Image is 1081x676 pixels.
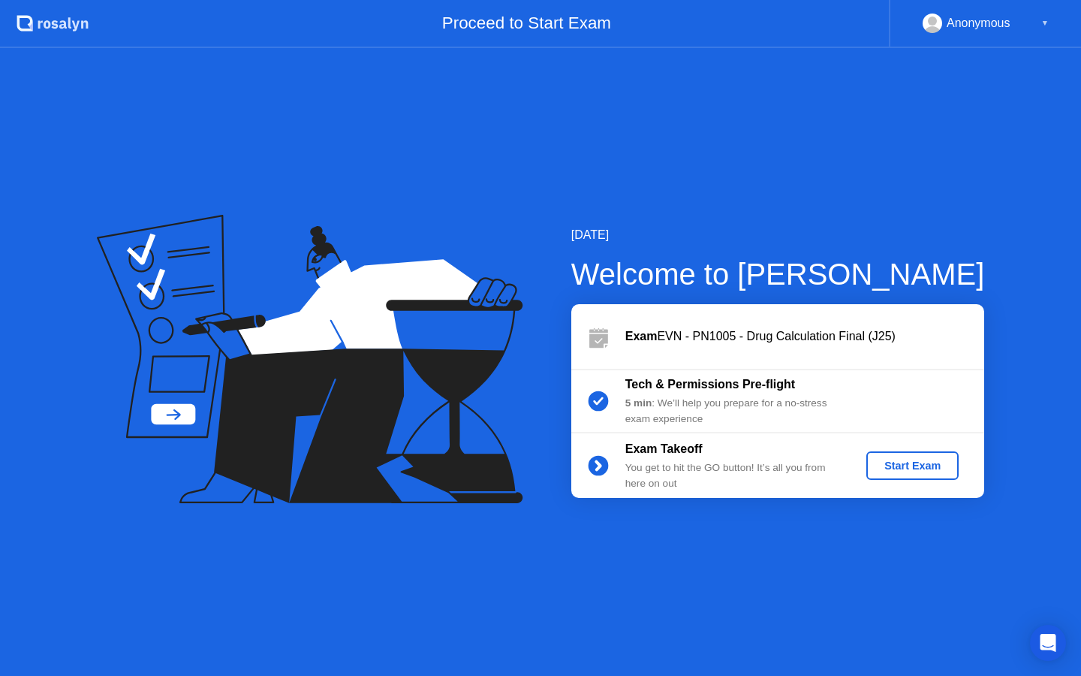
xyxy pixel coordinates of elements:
b: Exam Takeoff [625,442,703,455]
div: [DATE] [571,226,985,244]
b: Tech & Permissions Pre-flight [625,378,795,391]
div: Anonymous [947,14,1010,33]
div: ▼ [1041,14,1049,33]
b: 5 min [625,397,652,409]
button: Start Exam [866,451,959,480]
div: Open Intercom Messenger [1030,625,1066,661]
b: Exam [625,330,658,343]
div: Start Exam [872,460,953,472]
div: You get to hit the GO button! It’s all you from here on out [625,460,842,491]
div: : We’ll help you prepare for a no-stress exam experience [625,396,842,427]
div: EVN - PN1005 - Drug Calculation Final (J25) [625,327,984,346]
div: Welcome to [PERSON_NAME] [571,252,985,297]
